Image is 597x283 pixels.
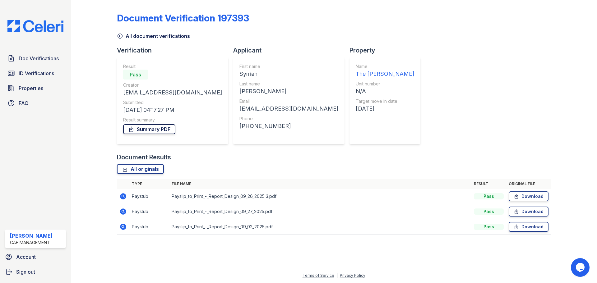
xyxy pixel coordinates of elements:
[169,204,471,219] td: Payslip_to_Print_-_Report_Design_09_27_2025.pdf
[239,122,338,130] div: [PHONE_NUMBER]
[349,46,425,55] div: Property
[129,204,169,219] td: Paystub
[239,87,338,96] div: [PERSON_NAME]
[5,82,66,94] a: Properties
[123,82,222,88] div: Creator
[117,32,190,40] a: All document verifications
[356,63,414,70] div: Name
[2,251,68,263] a: Account
[5,67,66,80] a: ID Verifications
[474,193,504,199] div: Pass
[19,55,59,62] span: Doc Verifications
[509,207,548,217] a: Download
[10,240,53,246] div: CAF Management
[471,179,506,189] th: Result
[2,20,68,32] img: CE_Logo_Blue-a8612792a0a2168367f1c8372b55b34899dd931a85d93a1a3d3e32e68fde9ad4.png
[239,116,338,122] div: Phone
[233,46,349,55] div: Applicant
[123,99,222,106] div: Submitted
[10,232,53,240] div: [PERSON_NAME]
[19,99,29,107] span: FAQ
[5,97,66,109] a: FAQ
[19,84,43,92] span: Properties
[129,189,169,204] td: Paystub
[16,268,35,276] span: Sign out
[239,104,338,113] div: [EMAIL_ADDRESS][DOMAIN_NAME]
[123,88,222,97] div: [EMAIL_ADDRESS][DOMAIN_NAME]
[169,219,471,235] td: Payslip_to_Print_-_Report_Design_09_02_2025.pdf
[129,179,169,189] th: Type
[356,98,414,104] div: Target move in date
[169,179,471,189] th: File name
[123,117,222,123] div: Result summary
[336,273,338,278] div: |
[509,222,548,232] a: Download
[239,70,338,78] div: Syrriah
[509,191,548,201] a: Download
[129,219,169,235] td: Paystub
[474,224,504,230] div: Pass
[123,70,148,80] div: Pass
[117,46,233,55] div: Verification
[5,52,66,65] a: Doc Verifications
[571,258,591,277] iframe: chat widget
[239,98,338,104] div: Email
[16,253,36,261] span: Account
[123,63,222,70] div: Result
[356,70,414,78] div: The [PERSON_NAME]
[239,63,338,70] div: First name
[117,153,171,162] div: Document Results
[356,81,414,87] div: Unit number
[117,164,164,174] a: All originals
[506,179,551,189] th: Original file
[2,266,68,278] a: Sign out
[117,12,249,24] div: Document Verification 197393
[356,104,414,113] div: [DATE]
[123,124,175,134] a: Summary PDF
[19,70,54,77] span: ID Verifications
[169,189,471,204] td: Payslip_to_Print_-_Report_Design_09_26_2025 3.pdf
[356,63,414,78] a: Name The [PERSON_NAME]
[303,273,334,278] a: Terms of Service
[239,81,338,87] div: Last name
[123,106,222,114] div: [DATE] 04:17:27 PM
[474,208,504,215] div: Pass
[356,87,414,96] div: N/A
[340,273,365,278] a: Privacy Policy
